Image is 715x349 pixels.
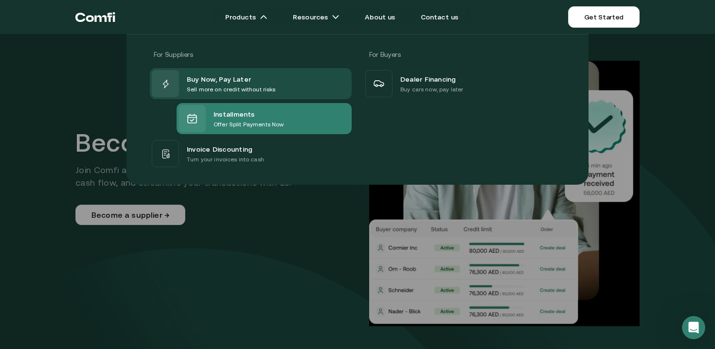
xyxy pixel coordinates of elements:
span: For Buyers [369,51,401,58]
a: Dealer FinancingBuy cars now, pay later [363,68,565,99]
span: Invoice Discounting [187,143,252,155]
a: Resourcesarrow icons [281,7,351,27]
img: arrow icons [260,13,268,21]
a: Buy Now, Pay LaterSell more on credit without risks [150,68,352,99]
a: Productsarrow icons [214,7,279,27]
span: For Suppliers [154,51,193,58]
p: Offer Split Payments Now [214,120,284,129]
p: Sell more on credit without risks [187,85,276,94]
a: Contact us [409,7,470,27]
a: InstallmentsOffer Split Payments Now [150,99,352,138]
p: Buy cars now, pay later [400,85,463,94]
a: About us [353,7,407,27]
iframe: Intercom live chat [682,316,705,339]
a: Return to the top of the Comfi home page [75,2,115,32]
a: Invoice DiscountingTurn your invoices into cash [150,138,352,169]
img: arrow icons [332,13,340,21]
span: Buy Now, Pay Later [187,73,251,85]
span: Dealer Financing [400,73,456,85]
span: Installments [214,108,255,120]
p: Turn your invoices into cash [187,155,264,164]
a: Get Started [568,6,640,28]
